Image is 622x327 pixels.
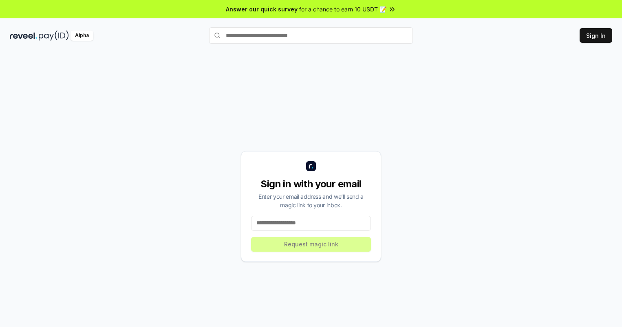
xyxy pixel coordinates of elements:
div: Alpha [71,31,93,41]
span: for a chance to earn 10 USDT 📝 [299,5,386,13]
img: reveel_dark [10,31,37,41]
button: Sign In [580,28,612,43]
div: Enter your email address and we’ll send a magic link to your inbox. [251,192,371,209]
img: pay_id [39,31,69,41]
img: logo_small [306,161,316,171]
div: Sign in with your email [251,178,371,191]
span: Answer our quick survey [226,5,298,13]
